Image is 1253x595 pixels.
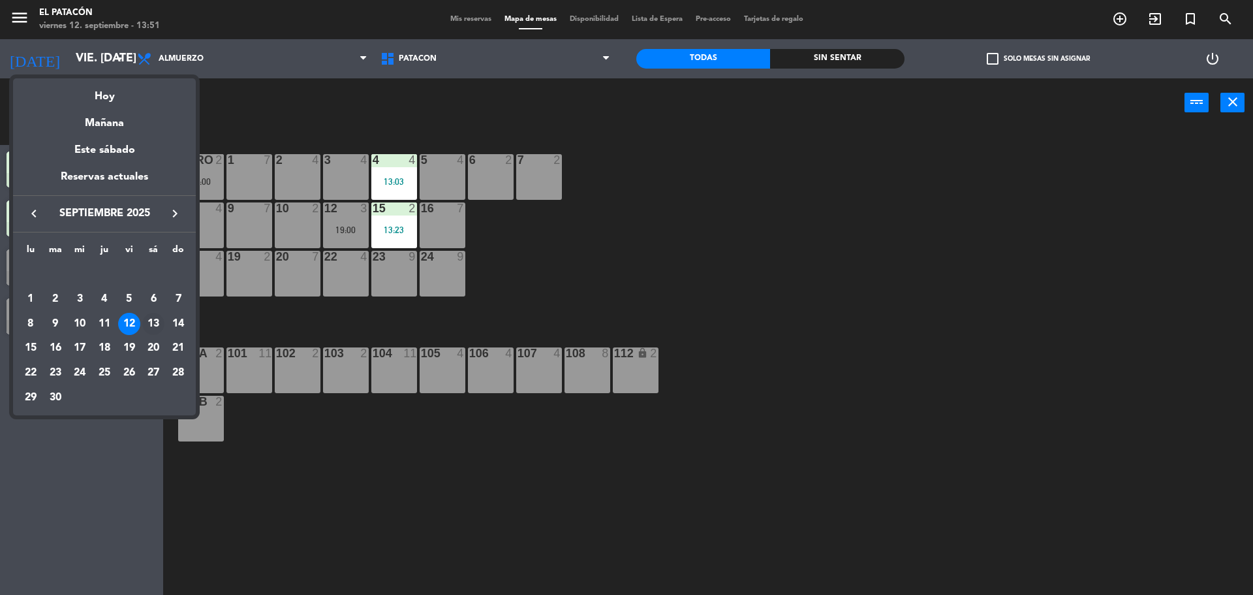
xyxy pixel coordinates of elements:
[13,169,196,195] div: Reservas actuales
[18,361,43,385] td: 22 de septiembre de 2025
[67,336,92,361] td: 17 de septiembre de 2025
[142,362,164,384] div: 27
[20,288,42,310] div: 1
[20,337,42,359] div: 15
[92,242,117,263] th: jueves
[117,361,142,385] td: 26 de septiembre de 2025
[142,361,166,385] td: 27 de septiembre de 2025
[167,337,189,359] div: 21
[13,78,196,105] div: Hoy
[167,313,189,335] div: 14
[92,361,117,385] td: 25 de septiembre de 2025
[142,287,166,312] td: 6 de septiembre de 2025
[18,312,43,336] td: 8 de septiembre de 2025
[43,361,68,385] td: 23 de septiembre de 2025
[43,312,68,336] td: 9 de septiembre de 2025
[93,313,116,335] div: 11
[46,205,163,222] span: septiembre 2025
[43,385,68,410] td: 30 de septiembre de 2025
[44,313,67,335] div: 9
[67,287,92,312] td: 3 de septiembre de 2025
[117,312,142,336] td: 12 de septiembre de 2025
[43,242,68,263] th: martes
[118,313,140,335] div: 12
[44,387,67,409] div: 30
[117,242,142,263] th: viernes
[69,288,91,310] div: 3
[44,362,67,384] div: 23
[18,262,191,287] td: SEP.
[26,206,42,221] i: keyboard_arrow_left
[22,205,46,222] button: keyboard_arrow_left
[166,336,191,361] td: 21 de septiembre de 2025
[69,337,91,359] div: 17
[142,312,166,336] td: 13 de septiembre de 2025
[18,287,43,312] td: 1 de septiembre de 2025
[163,205,187,222] button: keyboard_arrow_right
[118,288,140,310] div: 5
[13,132,196,169] div: Este sábado
[20,362,42,384] div: 22
[93,362,116,384] div: 25
[117,336,142,361] td: 19 de septiembre de 2025
[92,336,117,361] td: 18 de septiembre de 2025
[20,313,42,335] div: 8
[166,361,191,385] td: 28 de septiembre de 2025
[13,105,196,132] div: Mañana
[118,337,140,359] div: 19
[142,288,164,310] div: 6
[67,242,92,263] th: miércoles
[166,287,191,312] td: 7 de septiembre de 2025
[92,312,117,336] td: 11 de septiembre de 2025
[167,206,183,221] i: keyboard_arrow_right
[142,337,164,359] div: 20
[44,337,67,359] div: 16
[166,242,191,263] th: domingo
[20,387,42,409] div: 29
[117,287,142,312] td: 5 de septiembre de 2025
[18,242,43,263] th: lunes
[67,361,92,385] td: 24 de septiembre de 2025
[167,288,189,310] div: 7
[142,336,166,361] td: 20 de septiembre de 2025
[92,287,117,312] td: 4 de septiembre de 2025
[142,242,166,263] th: sábado
[166,312,191,336] td: 14 de septiembre de 2025
[18,336,43,361] td: 15 de septiembre de 2025
[142,313,164,335] div: 13
[118,362,140,384] div: 26
[18,385,43,410] td: 29 de septiembre de 2025
[93,337,116,359] div: 18
[43,287,68,312] td: 2 de septiembre de 2025
[69,313,91,335] div: 10
[67,312,92,336] td: 10 de septiembre de 2025
[44,288,67,310] div: 2
[69,362,91,384] div: 24
[93,288,116,310] div: 4
[43,336,68,361] td: 16 de septiembre de 2025
[167,362,189,384] div: 28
